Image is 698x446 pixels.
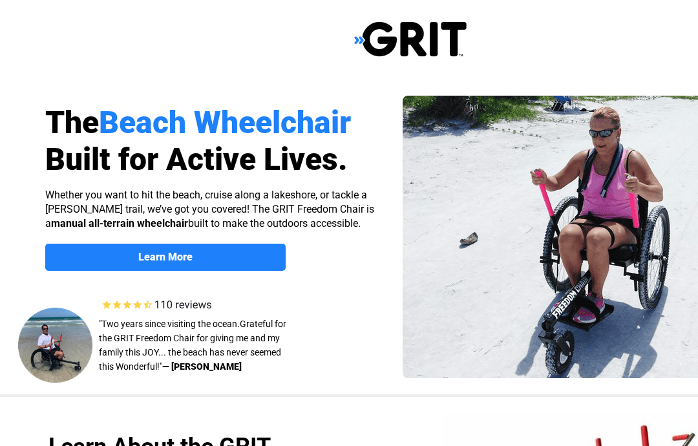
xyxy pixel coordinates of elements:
span: The [45,104,99,141]
strong: Learn More [138,251,193,263]
span: Whether you want to hit the beach, cruise along a lakeshore, or tackle a [PERSON_NAME] trail, we’... [45,189,374,229]
span: Beach Wheelchair [99,104,351,141]
strong: manual all-terrain wheelchair [51,217,188,229]
span: rateful for the GRIT Freedom Chair for giving me and my family this JOY... t [99,319,286,357]
span: Built for Active Lives. [45,141,348,178]
span: " G he beach has never seemed this Wonderful!" [99,319,286,372]
strong: — [PERSON_NAME] [162,361,242,372]
span: Two years since visiting the ocean. [101,319,240,329]
a: Learn More [45,244,286,271]
img: Beach Wheelchair in water [18,308,92,383]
